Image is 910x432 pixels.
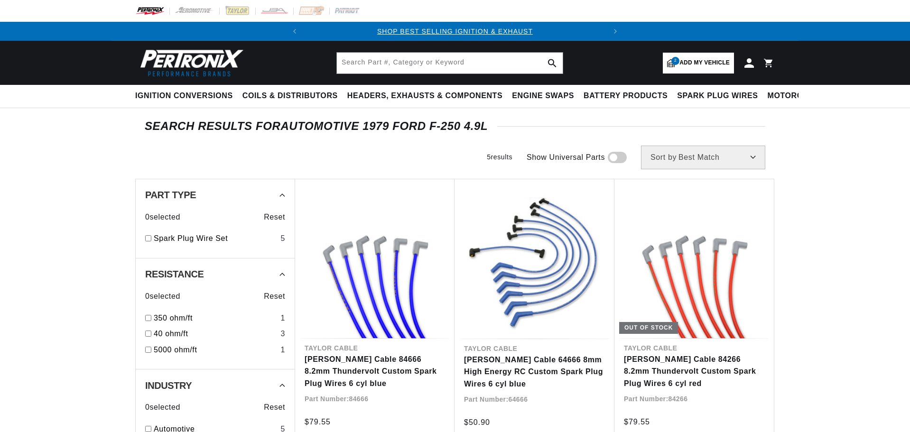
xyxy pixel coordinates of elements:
[579,85,672,107] summary: Battery Products
[337,53,563,74] input: Search Part #, Category or Keyword
[145,401,180,414] span: 0 selected
[145,190,196,200] span: Part Type
[347,91,502,101] span: Headers, Exhausts & Components
[624,353,764,390] a: [PERSON_NAME] Cable 84266 8.2mm Thundervolt Custom Spark Plug Wires 6 cyl red
[280,232,285,245] div: 5
[650,154,677,161] span: Sort by
[238,85,343,107] summary: Coils & Distributors
[507,85,579,107] summary: Engine Swaps
[280,344,285,356] div: 1
[487,153,512,161] span: 5 results
[377,28,533,35] a: SHOP BEST SELLING IGNITION & EXHAUST
[677,91,758,101] span: Spark Plug Wires
[304,26,606,37] div: 1 of 2
[606,22,625,41] button: Translation missing: en.sections.announcements.next_announcement
[280,312,285,324] div: 1
[464,354,605,390] a: [PERSON_NAME] Cable 64666 8mm High Energy RC Custom Spark Plug Wires 6 cyl blue
[242,91,338,101] span: Coils & Distributors
[768,91,824,101] span: Motorcycle
[512,91,574,101] span: Engine Swaps
[672,85,762,107] summary: Spark Plug Wires
[663,53,734,74] a: 2Add my vehicle
[763,85,829,107] summary: Motorcycle
[154,328,277,340] a: 40 ohm/ft
[671,57,679,65] span: 2
[145,121,765,131] div: SEARCH RESULTS FOR Automotive 1979 Ford F-250 4.9L
[305,353,445,390] a: [PERSON_NAME] Cable 84666 8.2mm Thundervolt Custom Spark Plug Wires 6 cyl blue
[264,211,285,223] span: Reset
[135,46,244,79] img: Pertronix
[135,91,233,101] span: Ignition Conversions
[304,26,606,37] div: Announcement
[280,328,285,340] div: 3
[641,146,765,169] select: Sort by
[542,53,563,74] button: search button
[145,211,180,223] span: 0 selected
[527,151,605,164] span: Show Universal Parts
[135,85,238,107] summary: Ignition Conversions
[145,269,204,279] span: Resistance
[145,381,192,390] span: Industry
[154,312,277,324] a: 350 ohm/ft
[343,85,507,107] summary: Headers, Exhausts & Components
[584,91,668,101] span: Battery Products
[111,22,799,41] slideshow-component: Translation missing: en.sections.announcements.announcement_bar
[145,290,180,303] span: 0 selected
[264,401,285,414] span: Reset
[154,232,277,245] a: Spark Plug Wire Set
[264,290,285,303] span: Reset
[679,58,730,67] span: Add my vehicle
[154,344,277,356] a: 5000 ohm/ft
[285,22,304,41] button: Translation missing: en.sections.announcements.previous_announcement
